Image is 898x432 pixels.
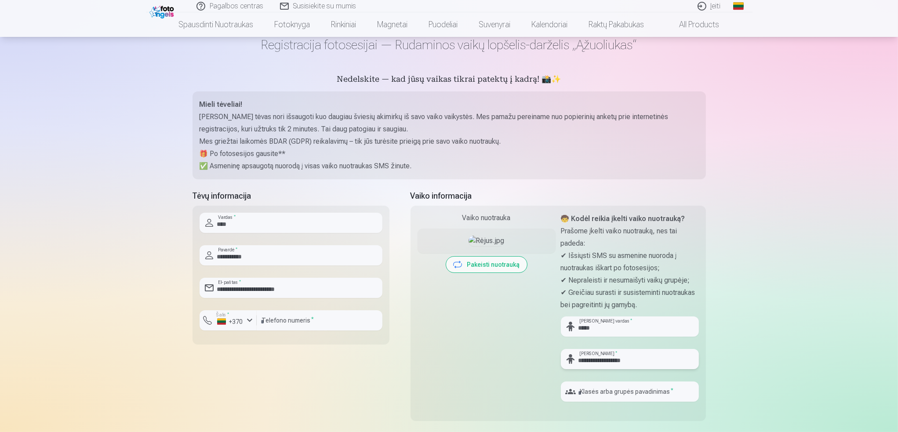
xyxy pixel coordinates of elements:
[149,4,176,18] img: /fa2
[168,12,264,37] a: Spausdinti nuotraukas
[321,12,367,37] a: Rinkiniai
[521,12,578,37] a: Kalendoriai
[418,213,556,223] div: Vaiko nuotrauka
[446,257,527,272] button: Pakeisti nuotrauką
[193,74,706,86] h5: Nedelskite — kad jūsų vaikas tikrai patektų į kadrą! 📸✨
[214,312,232,318] label: Šalis
[561,250,699,274] p: ✔ Išsiųsti SMS su asmenine nuoroda į nuotraukas iškart po fotosesijos;
[561,214,685,223] strong: 🧒 Kodėl reikia įkelti vaiko nuotrauką?
[200,135,699,148] p: Mes griežtai laikomės BDAR (GDPR) reikalavimų – tik jūs turėsite prieigą prie savo vaiko nuotraukų.
[217,317,244,326] div: +370
[561,287,699,311] p: ✔ Greičiau surasti ir susisteminti nuotraukas bei pagreitinti jų gamybą.
[469,236,504,246] img: Rėjus.jpg
[367,12,418,37] a: Magnetai
[264,12,321,37] a: Fotoknyga
[193,37,706,53] h1: Registracija fotosesijai — Rudaminos vaikų lopšelis-darželis „Ąžuoliukas“
[200,111,699,135] p: [PERSON_NAME] tėvas nori išsaugoti kuo daugiau šviesių akimirkų iš savo vaiko vaikystės. Mes pama...
[411,190,706,202] h5: Vaiko informacija
[200,100,243,109] strong: Mieli tėveliai!
[193,190,389,202] h5: Tėvų informacija
[418,12,469,37] a: Puodeliai
[655,12,730,37] a: All products
[200,148,699,160] p: 🎁 Po fotosesijos gausite**
[469,12,521,37] a: Suvenyrai
[578,12,655,37] a: Raktų pakabukas
[200,310,257,330] button: Šalis*+370
[561,225,699,250] p: Prašome įkelti vaiko nuotrauką, nes tai padeda:
[561,274,699,287] p: ✔ Nepraleisti ir nesumaišyti vaikų grupėje;
[200,160,699,172] p: ✅ Asmeninę apsaugotą nuorodą į visas vaiko nuotraukas SMS žinute.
